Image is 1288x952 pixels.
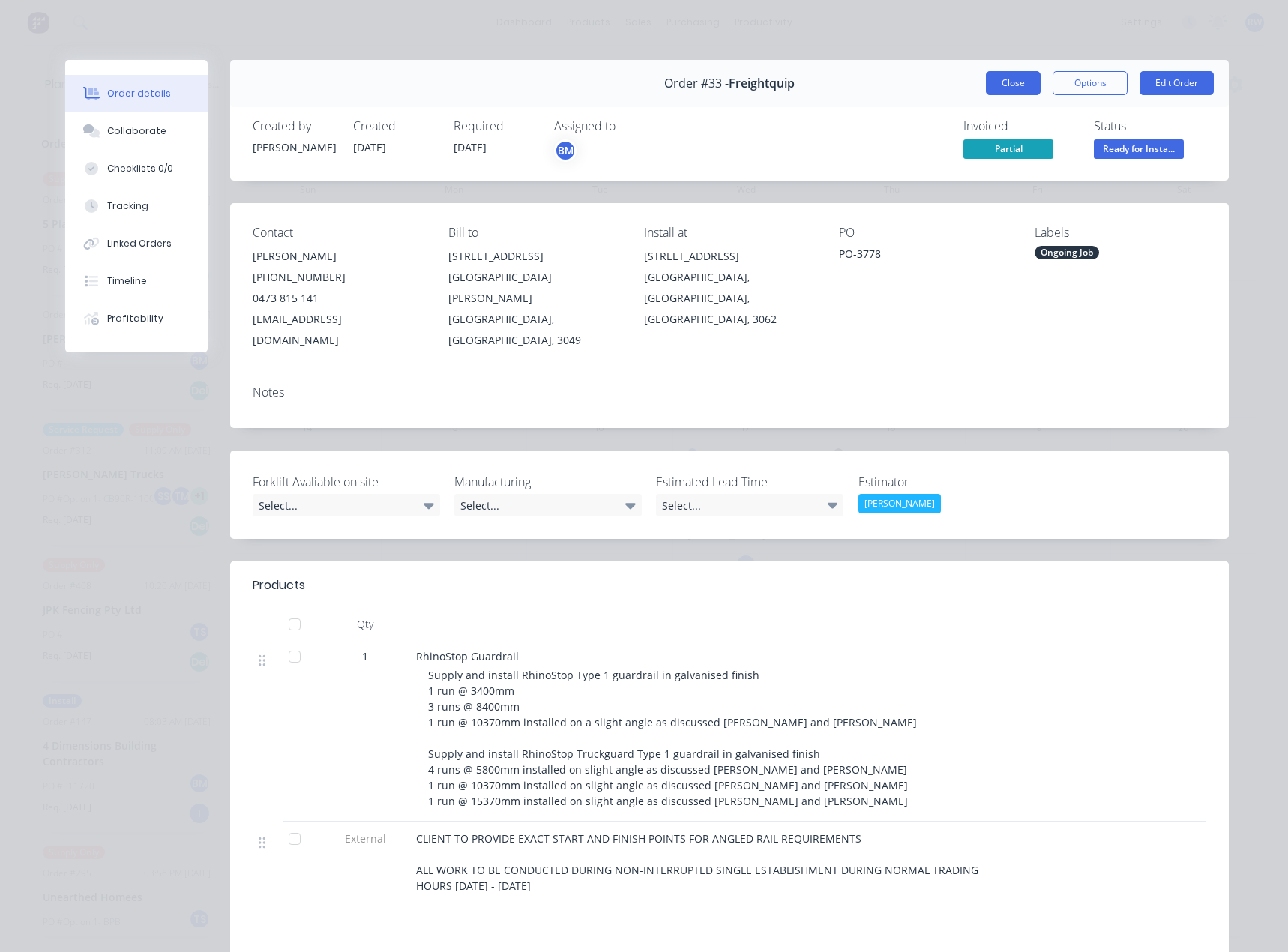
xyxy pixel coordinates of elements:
[454,119,536,133] div: Required
[353,140,386,154] span: [DATE]
[253,267,424,288] div: [PHONE_NUMBER]
[839,226,1011,240] div: PO
[986,71,1041,95] button: Close
[65,75,208,112] button: Order details
[664,76,729,91] span: Order #33 -
[644,226,816,240] div: Install at
[65,300,208,337] button: Profitability
[253,119,335,133] div: Created by
[644,246,816,330] div: [STREET_ADDRESS][GEOGRAPHIC_DATA], [GEOGRAPHIC_DATA], [GEOGRAPHIC_DATA], 3062
[656,473,843,491] label: Estimated Lead Time
[107,199,148,213] div: Tracking
[729,76,795,91] span: Freightquip
[253,226,424,240] div: Contact
[963,119,1076,133] div: Invoiced
[554,139,577,162] button: BM
[1035,246,1099,259] div: Ongoing Job
[448,246,620,267] div: [STREET_ADDRESS]
[65,112,208,150] button: Collaborate
[1094,119,1206,133] div: Status
[428,668,917,808] span: Supply and install RhinoStop Type 1 guardrail in galvanised finish 1 run @ 3400mm 3 runs @ 8400mm...
[253,309,424,351] div: [EMAIL_ADDRESS][DOMAIN_NAME]
[858,494,941,513] div: [PERSON_NAME]
[65,225,208,262] button: Linked Orders
[253,139,335,155] div: [PERSON_NAME]
[107,237,172,250] div: Linked Orders
[454,494,642,516] div: Select...
[416,649,519,663] span: RhinoStop Guardrail
[107,312,163,325] div: Profitability
[253,494,440,516] div: Select...
[65,187,208,225] button: Tracking
[1053,71,1128,95] button: Options
[1094,139,1184,158] span: Ready for Insta...
[448,267,620,351] div: [GEOGRAPHIC_DATA][PERSON_NAME][GEOGRAPHIC_DATA], [GEOGRAPHIC_DATA], 3049
[253,576,305,594] div: Products
[253,288,424,309] div: 0473 815 141
[858,473,1046,491] label: Estimator
[554,119,704,133] div: Assigned to
[656,494,843,516] div: Select...
[362,648,368,664] span: 1
[839,246,1011,267] div: PO-3778
[320,609,410,639] div: Qty
[253,473,440,491] label: Forklift Avaliable on site
[1140,71,1214,95] button: Edit Order
[644,267,816,330] div: [GEOGRAPHIC_DATA], [GEOGRAPHIC_DATA], [GEOGRAPHIC_DATA], 3062
[448,246,620,351] div: [STREET_ADDRESS][GEOGRAPHIC_DATA][PERSON_NAME][GEOGRAPHIC_DATA], [GEOGRAPHIC_DATA], 3049
[107,274,147,288] div: Timeline
[416,831,981,893] span: CLIENT TO PROVIDE EXACT START AND FINISH POINTS FOR ANGLED RAIL REQUIREMENTS ALL WORK TO BE CONDU...
[644,246,816,267] div: [STREET_ADDRESS]
[253,385,1206,400] div: Notes
[107,162,173,175] div: Checklists 0/0
[1094,139,1184,162] button: Ready for Insta...
[253,246,424,267] div: [PERSON_NAME]
[107,124,166,138] div: Collaborate
[963,139,1053,158] span: Partial
[448,226,620,240] div: Bill to
[107,87,171,100] div: Order details
[65,150,208,187] button: Checklists 0/0
[326,831,404,846] span: External
[253,246,424,351] div: [PERSON_NAME][PHONE_NUMBER]0473 815 141[EMAIL_ADDRESS][DOMAIN_NAME]
[1035,226,1206,240] div: Labels
[65,262,208,300] button: Timeline
[353,119,436,133] div: Created
[454,473,642,491] label: Manufacturing
[454,140,487,154] span: [DATE]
